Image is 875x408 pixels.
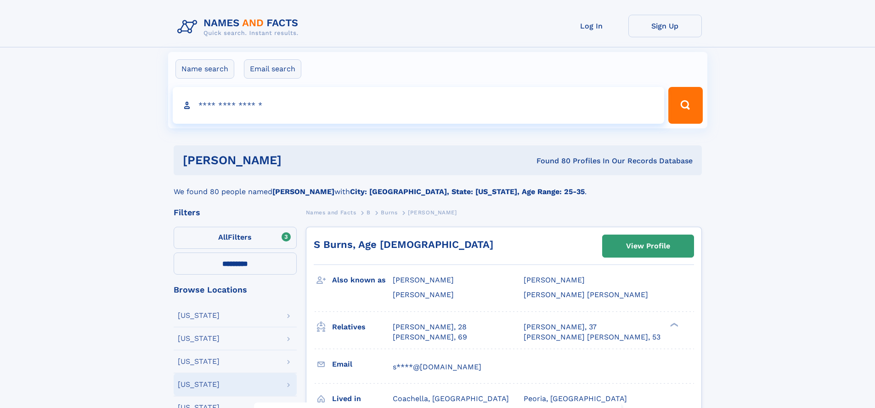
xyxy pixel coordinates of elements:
a: [PERSON_NAME], 37 [524,322,597,332]
div: [US_STATE] [178,312,220,319]
span: B [367,209,371,216]
h1: [PERSON_NAME] [183,155,409,166]
h3: Email [332,356,393,372]
a: Burns [381,207,397,218]
div: Filters [174,208,297,217]
span: [PERSON_NAME] [393,276,454,284]
input: search input [173,87,665,124]
span: [PERSON_NAME] [393,290,454,299]
span: Coachella, [GEOGRAPHIC_DATA] [393,394,509,403]
a: [PERSON_NAME] [PERSON_NAME], 53 [524,332,660,342]
a: S Burns, Age [DEMOGRAPHIC_DATA] [314,239,493,250]
a: Log In [555,15,628,37]
img: Logo Names and Facts [174,15,306,40]
a: View Profile [603,235,694,257]
span: [PERSON_NAME] [408,209,457,216]
span: Burns [381,209,397,216]
div: [US_STATE] [178,381,220,388]
a: [PERSON_NAME], 69 [393,332,467,342]
a: Names and Facts [306,207,356,218]
div: [US_STATE] [178,335,220,342]
div: [US_STATE] [178,358,220,365]
h3: Relatives [332,319,393,335]
div: Browse Locations [174,286,297,294]
span: Peoria, [GEOGRAPHIC_DATA] [524,394,627,403]
label: Filters [174,227,297,249]
h3: Also known as [332,272,393,288]
span: [PERSON_NAME] [PERSON_NAME] [524,290,648,299]
label: Name search [175,59,234,79]
div: ❯ [668,322,679,328]
a: [PERSON_NAME], 28 [393,322,467,332]
div: Found 80 Profiles In Our Records Database [409,156,693,166]
button: Search Button [668,87,702,124]
div: We found 80 people named with . [174,175,702,197]
h3: Lived in [332,391,393,407]
div: View Profile [626,236,670,257]
b: City: [GEOGRAPHIC_DATA], State: [US_STATE], Age Range: 25-35 [350,187,585,196]
b: [PERSON_NAME] [272,187,334,196]
a: B [367,207,371,218]
span: All [218,233,228,241]
a: Sign Up [628,15,702,37]
span: [PERSON_NAME] [524,276,585,284]
label: Email search [244,59,301,79]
